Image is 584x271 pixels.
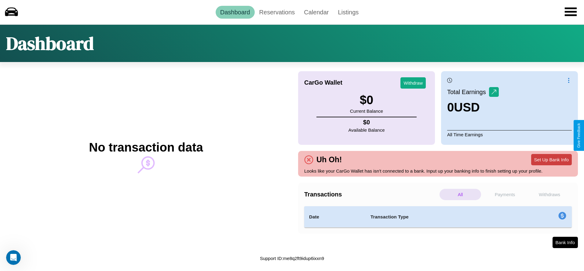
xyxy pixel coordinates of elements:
[255,6,300,19] a: Reservations
[447,86,489,97] p: Total Earnings
[447,101,499,114] h3: 0 USD
[400,77,426,89] button: Withdraw
[350,93,383,107] h3: $ 0
[440,189,481,200] p: All
[299,6,333,19] a: Calendar
[350,107,383,115] p: Current Balance
[370,213,509,221] h4: Transaction Type
[304,191,438,198] h4: Transactions
[304,167,572,175] p: Looks like your CarGo Wallet has isn't connected to a bank. Input up your banking info to finish ...
[313,155,345,164] h4: Uh Oh!
[531,154,572,165] button: Set Up Bank Info
[216,6,255,19] a: Dashboard
[89,141,203,154] h2: No transaction data
[309,213,361,221] h4: Date
[6,250,21,265] iframe: Intercom live chat
[349,119,385,126] h4: $ 0
[529,189,570,200] p: Withdraws
[577,123,581,148] div: Give Feedback
[304,206,572,228] table: simple table
[260,254,324,262] p: Support ID: me8q2ft9idup6ixxn9
[6,31,94,56] h1: Dashboard
[304,79,342,86] h4: CarGo Wallet
[333,6,363,19] a: Listings
[484,189,526,200] p: Payments
[349,126,385,134] p: Available Balance
[553,237,578,248] button: Bank Info
[447,130,572,139] p: All Time Earnings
